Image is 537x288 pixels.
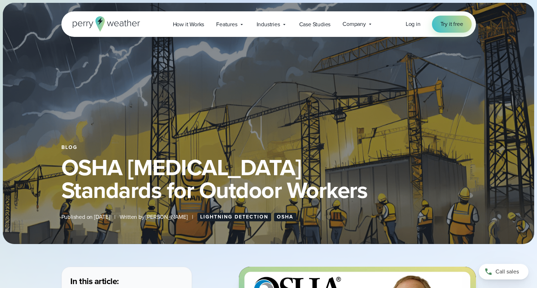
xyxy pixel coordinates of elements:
span: Try it free [440,20,463,28]
a: How it Works [167,17,210,32]
span: | [192,213,193,221]
span: | [114,213,115,221]
span: Case Studies [299,20,331,29]
span: Features [216,20,237,29]
a: Log in [406,20,421,28]
span: How it Works [173,20,204,29]
div: Blog [61,145,476,150]
h3: In this article: [70,276,183,287]
a: Try it free [432,16,472,33]
a: OSHA [274,213,296,221]
a: Call sales [479,264,528,279]
a: Lightning Detection [197,213,271,221]
span: Written by [PERSON_NAME] [120,213,188,221]
h1: OSHA [MEDICAL_DATA] Standards for Outdoor Workers [61,156,476,201]
span: Company [343,20,366,28]
span: Call sales [495,267,519,276]
span: Industries [257,20,280,29]
span: Published on [DATE] [61,213,110,221]
a: Case Studies [293,17,337,32]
